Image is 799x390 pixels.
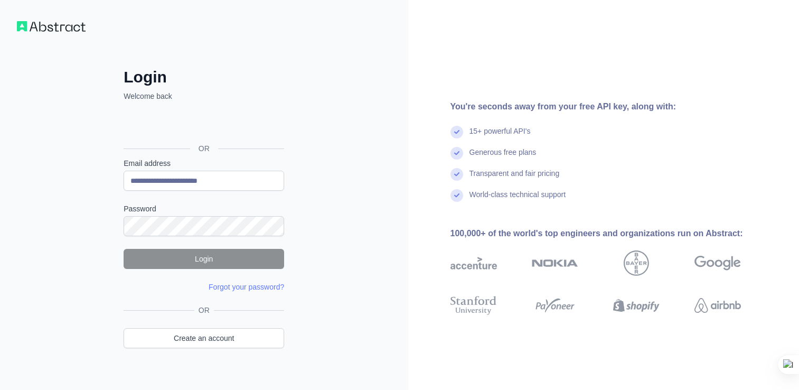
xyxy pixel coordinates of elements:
[124,68,284,87] h2: Login
[450,126,463,138] img: check mark
[450,227,775,240] div: 100,000+ of the world's top engineers and organizations run on Abstract:
[624,250,649,276] img: bayer
[209,283,284,291] a: Forgot your password?
[469,126,531,147] div: 15+ powerful API's
[469,147,537,168] div: Generous free plans
[450,250,497,276] img: accenture
[450,294,497,317] img: stanford university
[694,250,741,276] img: google
[613,294,660,317] img: shopify
[469,168,560,189] div: Transparent and fair pricing
[450,168,463,181] img: check mark
[532,294,578,317] img: payoneer
[17,21,86,32] img: Workflow
[532,250,578,276] img: nokia
[124,158,284,169] label: Email address
[194,305,214,315] span: OR
[450,147,463,160] img: check mark
[450,100,775,113] div: You're seconds away from your free API key, along with:
[469,189,566,210] div: World-class technical support
[450,189,463,202] img: check mark
[124,91,284,101] p: Welcome back
[124,328,284,348] a: Create an account
[190,143,218,154] span: OR
[124,249,284,269] button: Login
[118,113,287,136] iframe: Nút Đăng nhập bằng Google
[694,294,741,317] img: airbnb
[124,203,284,214] label: Password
